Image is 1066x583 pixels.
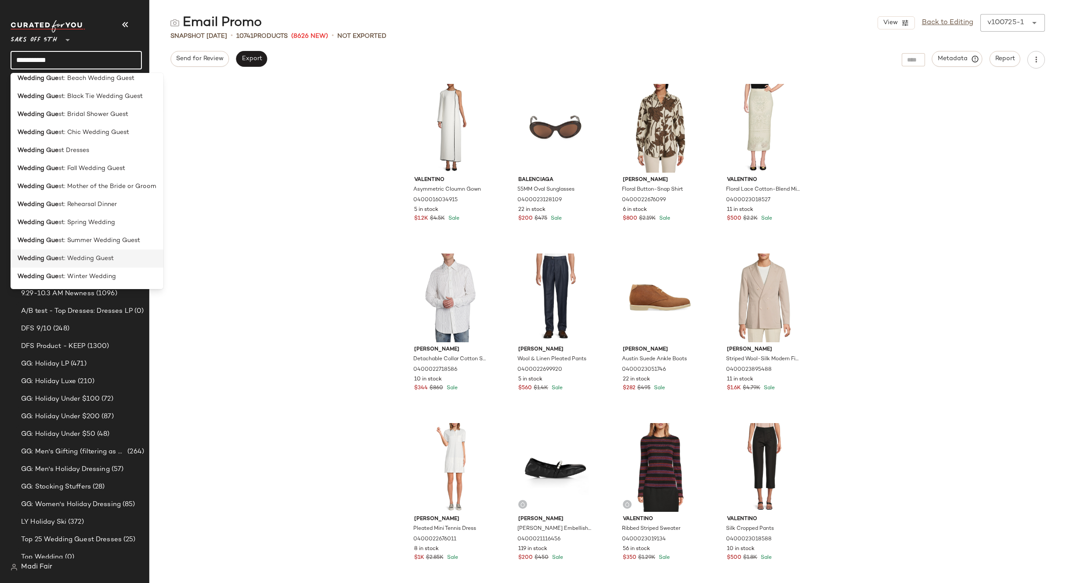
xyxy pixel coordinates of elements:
span: (0) [63,552,74,562]
span: st: Beach Wedding Guest [58,74,134,83]
span: (72) [100,394,113,404]
button: Export [236,51,267,67]
span: Export [241,55,262,62]
span: $1K [414,554,424,562]
span: 6 in stock [623,206,647,214]
span: st: Bridal Shower Guest [58,110,128,119]
span: Sale [447,216,459,221]
span: Sale [550,385,563,391]
span: $800 [623,215,637,223]
span: Striped Wool-Silk Modern Fit Sport Coat [726,355,800,363]
span: GG: Women's Holiday Dressing [21,500,121,510]
img: 0400023019134_BLACKMULTI [616,423,704,512]
span: 0400023018588 [726,536,772,543]
b: Wedding Gue [18,272,58,281]
span: st: Fall Wedding Guest [58,164,125,173]
span: $2.2K [743,215,758,223]
span: • [231,31,233,41]
span: • [332,31,334,41]
span: Saks OFF 5TH [11,30,57,46]
span: DFS 9/10 [21,324,51,334]
span: 56 in stock [623,545,650,553]
span: $475 [535,215,547,223]
span: Wool & Linen Pleated Pants [517,355,586,363]
span: Report [995,55,1015,62]
img: 0400023128109_HAVANA [511,84,600,173]
span: 9.29-10.3 AM Newness [21,289,94,299]
span: $1.6K [727,384,741,392]
span: Silk Cropped Pants [726,525,774,533]
span: $350 [623,554,636,562]
span: $282 [623,384,636,392]
span: Sale [759,555,772,561]
img: 0400022718586_WHITEBLACK [407,253,495,342]
span: Floral Lace Cotton-Blend Midi-Skirt [726,186,800,194]
span: Valentino [414,176,488,184]
span: (57) [110,464,124,474]
span: (8626 New) [291,32,328,41]
span: DFS Product - KEEP [21,341,86,351]
div: Products [236,32,288,41]
span: Sale [762,385,775,391]
span: LY Holiday Ski [21,517,66,527]
span: 0400016034915 [413,196,458,204]
span: $1.4K [534,384,548,392]
img: 0400022676099_BROWNMULTI [616,84,704,173]
span: $450 [535,554,549,562]
span: (87) [100,412,114,422]
span: Sale [657,555,670,561]
img: svg%3e [520,502,525,507]
span: (1096) [94,289,117,299]
span: 55MM Oval Sunglasses [517,186,575,194]
span: Sale [445,385,458,391]
b: Wedding Gue [18,128,58,137]
span: Austin Suede Ankle Boots [622,355,687,363]
span: $2.19K [639,215,656,223]
span: (264) [126,447,144,457]
span: Valentino [727,176,801,184]
span: st: Rehearsal Dinner [58,200,117,209]
span: Floral Button-Snap Shirt [622,186,683,194]
span: Sale [549,216,562,221]
span: (248) [51,324,69,334]
span: $495 [637,384,650,392]
span: 0400023895488 [726,366,772,374]
span: $2.85K [426,554,444,562]
span: 10 in stock [727,545,755,553]
span: 0400023051746 [622,366,666,374]
b: Wedding Gue [18,218,58,227]
span: 5 in stock [518,376,542,384]
span: $200 [518,215,533,223]
span: Sale [550,555,563,561]
span: Balenciaga [518,176,593,184]
span: [PERSON_NAME] [623,176,697,184]
span: Sale [445,555,458,561]
span: st: Mother of the Bride or Groom [58,182,156,191]
span: $560 [518,384,532,392]
span: st: Winter Wedding [58,272,116,281]
span: (48) [95,429,110,439]
span: $1.29K [638,554,655,562]
span: (1300) [86,341,109,351]
b: Wedding Gue [18,164,58,173]
span: 10 in stock [414,376,442,384]
span: 0400022718586 [413,366,457,374]
span: (85) [121,500,135,510]
span: Top 25 Wedding Guest Dresses [21,535,122,545]
b: Wedding Gue [18,110,58,119]
span: (28) [91,482,105,492]
img: svg%3e [625,502,630,507]
span: 0400022676011 [413,536,456,543]
span: $344 [414,384,428,392]
span: st: Black Tie Wedding Guest [58,92,143,101]
span: $500 [727,554,741,562]
span: [PERSON_NAME] [518,346,593,354]
span: GG: Holiday Under $200 [21,412,100,422]
b: Wedding Gue [18,74,58,83]
img: 0400016034915 [407,84,495,173]
span: Pleated Mini Tennis Dress [413,525,476,533]
span: (372) [66,517,84,527]
span: (210) [76,377,94,387]
span: GG: Holiday Under $50 [21,429,95,439]
span: 11 in stock [727,206,753,214]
